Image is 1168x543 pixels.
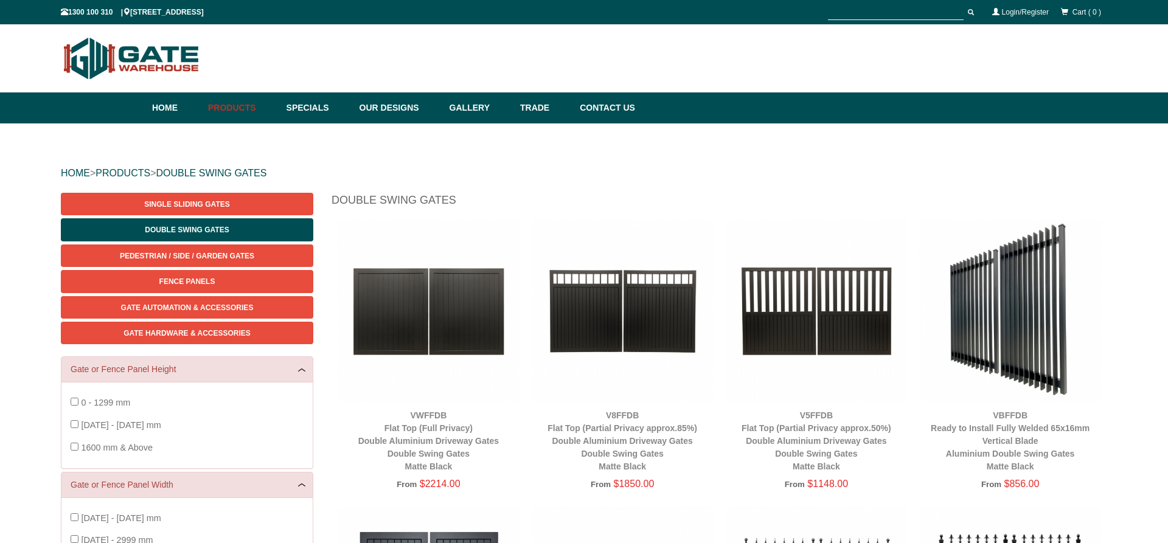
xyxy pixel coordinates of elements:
span: Cart ( 0 ) [1072,8,1101,16]
a: Double Swing Gates [61,218,313,241]
span: Double Swing Gates [145,226,229,234]
a: Single Sliding Gates [61,193,313,215]
span: $2214.00 [420,479,461,489]
span: $1148.00 [807,479,848,489]
a: HOME [61,168,90,178]
a: V5FFDBFlat Top (Partial Privacy approx.50%)Double Aluminium Driveway GatesDouble Swing GatesMatte... [742,410,891,471]
a: Products [202,92,280,123]
span: $856.00 [1004,479,1040,489]
span: 1600 mm & Above [81,443,153,452]
a: Pedestrian / Side / Garden Gates [61,244,313,267]
span: 0 - 1299 mm [81,398,130,407]
a: Login/Register [1002,8,1049,16]
h1: Double Swing Gates [332,193,1107,214]
a: PRODUCTS [96,168,150,178]
img: V5FFDB - Flat Top (Partial Privacy approx.50%) - Double Aluminium Driveway Gates - Double Swing G... [726,220,908,402]
span: Single Sliding Gates [144,200,229,209]
a: Trade [514,92,574,123]
a: DOUBLE SWING GATES [156,168,266,178]
a: V8FFDBFlat Top (Partial Privacy approx.85%)Double Aluminium Driveway GatesDouble Swing GatesMatte... [547,410,697,471]
div: > > [61,154,1107,193]
a: Gallery [443,92,514,123]
a: Gate or Fence Panel Height [71,363,304,376]
span: 1300 100 310 | [STREET_ADDRESS] [61,8,204,16]
a: Specials [280,92,353,123]
span: Gate Automation & Accessories [121,303,254,312]
span: $1850.00 [614,479,655,489]
a: Contact Us [574,92,635,123]
span: From [785,480,805,489]
span: From [981,480,1001,489]
a: VWFFDBFlat Top (Full Privacy)Double Aluminium Driveway GatesDouble Swing GatesMatte Black [358,410,499,471]
a: VBFFDBReady to Install Fully Welded 65x16mm Vertical BladeAluminium Double Swing GatesMatte Black [931,410,1090,471]
span: From [397,480,417,489]
span: Pedestrian / Side / Garden Gates [120,252,254,260]
img: V8FFDB - Flat Top (Partial Privacy approx.85%) - Double Aluminium Driveway Gates - Double Swing G... [532,220,714,402]
a: Gate or Fence Panel Width [71,479,304,491]
span: Fence Panels [159,277,215,286]
span: Gate Hardware & Accessories [123,329,251,337]
span: From [591,480,611,489]
a: Our Designs [353,92,443,123]
img: VWFFDB - Flat Top (Full Privacy) - Double Aluminium Driveway Gates - Double Swing Gates - Matte B... [338,220,520,402]
input: SEARCH PRODUCTS [828,5,964,20]
a: Home [152,92,202,123]
span: [DATE] - [DATE] mm [81,513,161,523]
a: Gate Hardware & Accessories [61,322,313,344]
span: [DATE] - [DATE] mm [81,420,161,430]
a: Fence Panels [61,270,313,292]
img: VBFFDB - Ready to Install Fully Welded 65x16mm Vertical Blade - Aluminium Double Swing Gates - Ma... [919,220,1101,402]
img: Gate Warehouse [61,30,203,86]
a: Gate Automation & Accessories [61,296,313,319]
